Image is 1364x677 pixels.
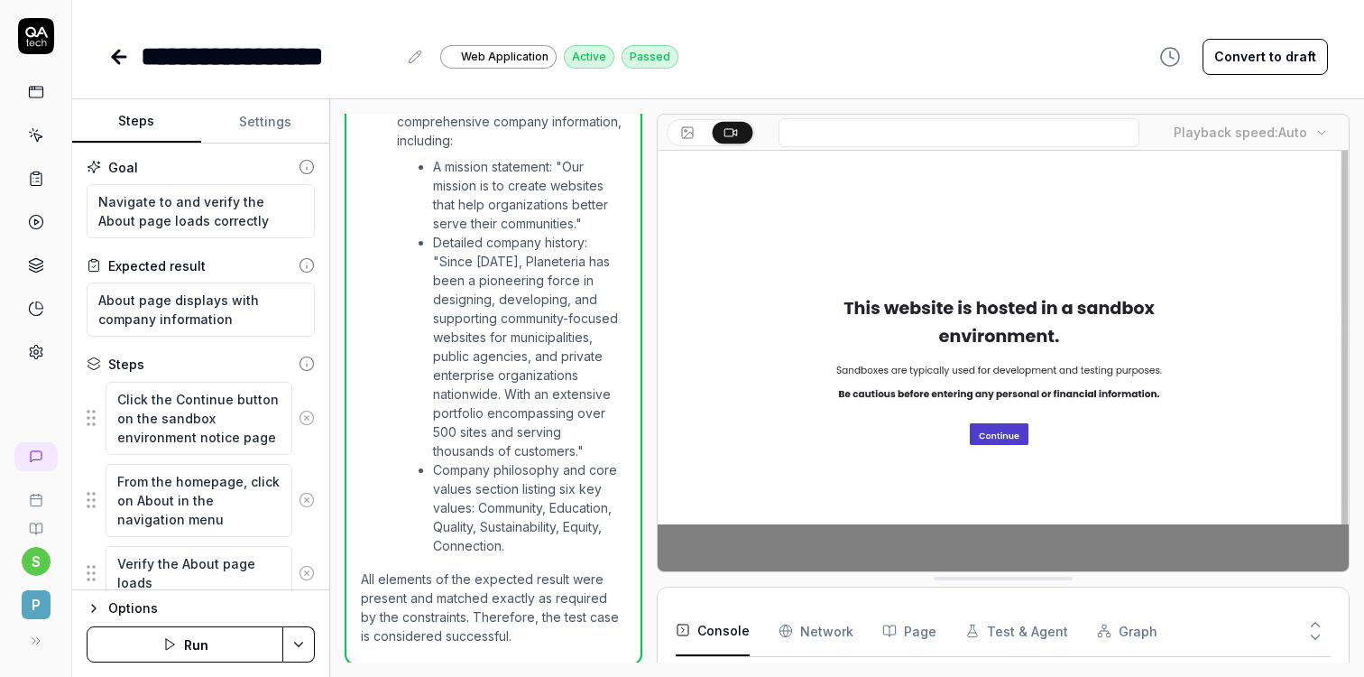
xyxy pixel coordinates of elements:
button: Graph [1097,606,1157,656]
div: Expected result [108,256,206,275]
div: Suggestions [87,463,315,538]
button: Remove step [292,400,322,436]
a: Book a call with us [7,478,64,507]
a: New conversation [14,442,58,471]
button: Network [779,606,853,656]
div: Options [108,598,315,619]
div: Active [564,45,614,69]
a: Documentation [7,507,64,536]
p: All elements of the expected result were present and matched exactly as required by the constrain... [361,570,625,645]
div: Passed [622,45,678,69]
button: Run [87,626,283,663]
button: Convert to draft [1203,39,1328,75]
button: Remove step [292,482,322,518]
button: Page [882,606,936,656]
a: Web Application [440,44,557,69]
div: Steps [108,355,144,374]
div: Suggestions [87,381,315,456]
button: P [7,576,64,623]
div: Goal [108,158,138,177]
li: A mission statement: "Our mission is to create websites that help organizations better serve thei... [433,157,625,233]
div: Suggestions [87,545,315,601]
li: Detailed company history: "Since [DATE], Planeteria has been a pioneering force in designing, dev... [433,233,625,460]
button: Steps [72,100,201,144]
div: Playback speed: [1174,123,1307,142]
button: Options [87,598,315,619]
span: P [22,590,51,619]
li: Company philosophy and core values section listing six key values: Community, Education, Quality,... [433,460,625,555]
button: Settings [201,100,330,144]
button: Remove step [292,555,322,591]
button: s [22,547,51,576]
button: View version history [1148,39,1192,75]
button: Console [676,606,750,656]
button: Test & Agent [965,606,1068,656]
span: Web Application [461,49,548,65]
